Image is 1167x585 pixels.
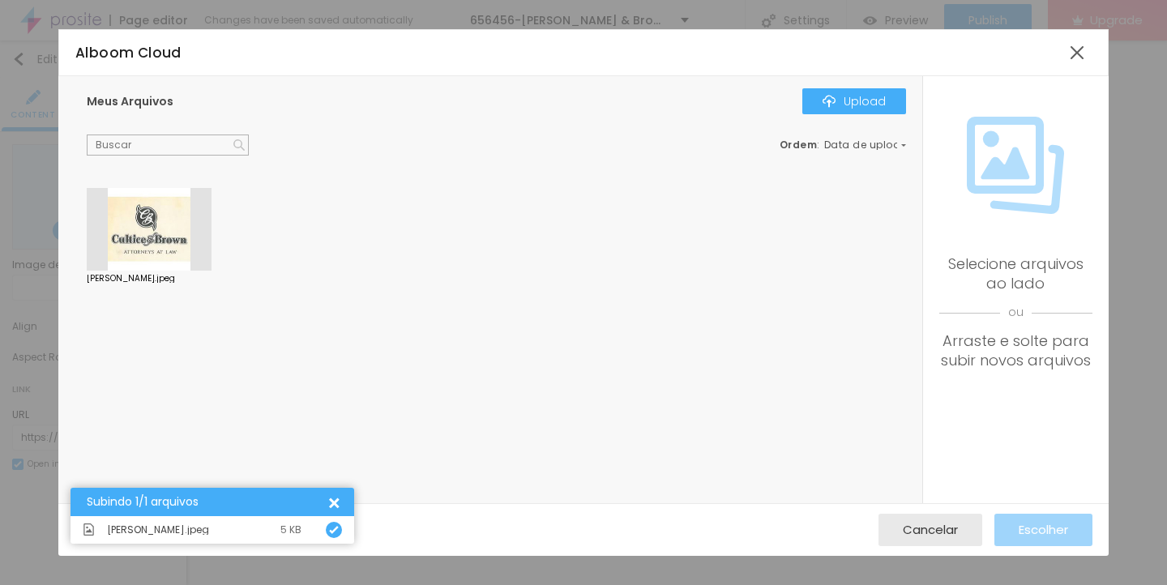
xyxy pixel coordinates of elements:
[780,138,818,152] span: Ordem
[824,140,908,150] span: Data de upload
[967,117,1064,214] img: Icone
[939,254,1092,370] div: Selecione arquivos ao lado Arraste e solte para subir novos arquivos
[107,525,209,535] span: [PERSON_NAME].jpeg
[903,523,958,536] span: Cancelar
[280,525,301,535] div: 5 KB
[823,95,836,108] img: Icone
[823,95,886,108] div: Upload
[233,139,245,151] img: Icone
[802,88,906,114] button: IconeUpload
[87,135,249,156] input: Buscar
[83,523,95,536] img: Icone
[780,140,906,150] div: :
[329,525,339,535] img: Icone
[939,293,1092,331] span: ou
[87,496,326,508] div: Subindo 1/1 arquivos
[994,514,1092,546] button: Escolher
[87,93,173,109] span: Meus Arquivos
[878,514,982,546] button: Cancelar
[87,275,212,283] div: [PERSON_NAME].jpeg
[75,43,182,62] span: Alboom Cloud
[1019,523,1068,536] span: Escolher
